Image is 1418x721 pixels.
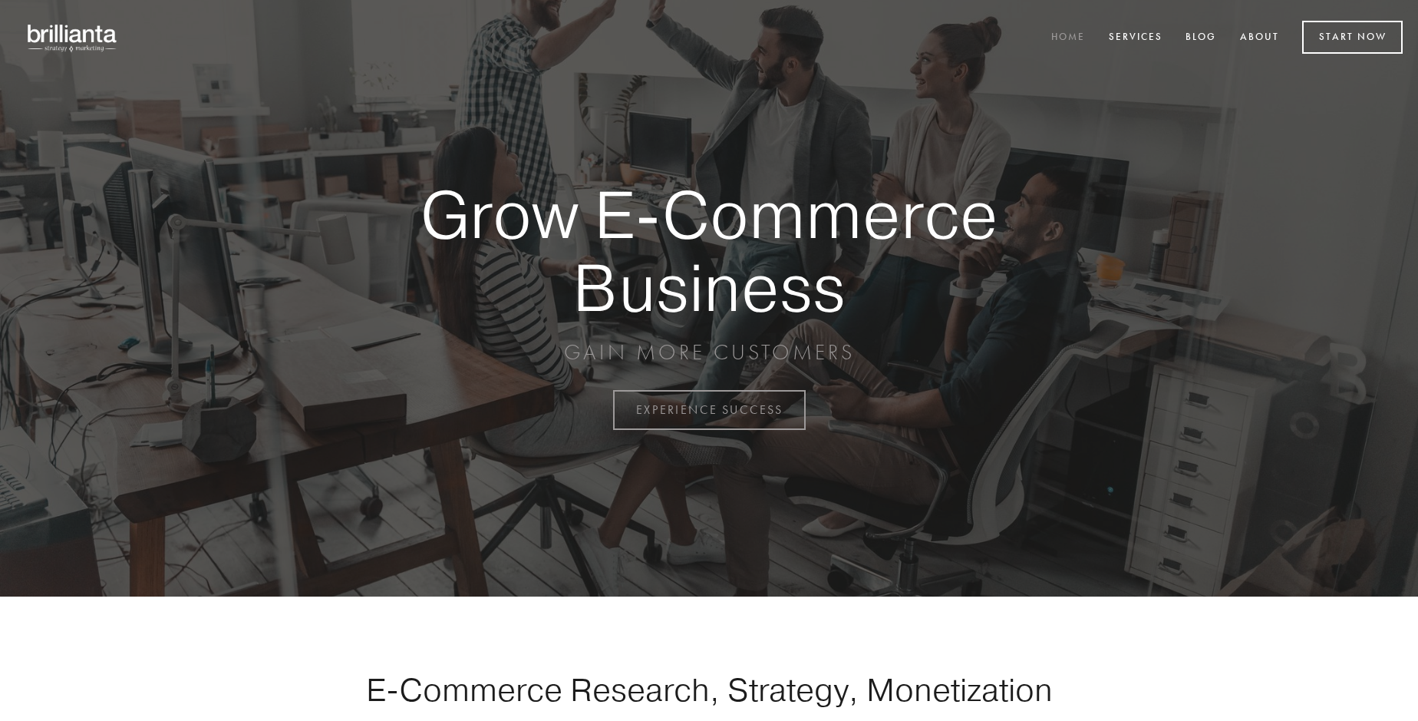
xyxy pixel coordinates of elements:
a: About [1230,25,1289,51]
h1: E-Commerce Research, Strategy, Monetization [318,670,1100,709]
img: brillianta - research, strategy, marketing [15,15,130,60]
p: GAIN MORE CUSTOMERS [367,339,1051,366]
a: Services [1099,25,1172,51]
a: Blog [1176,25,1226,51]
a: EXPERIENCE SUCCESS [613,390,806,430]
a: Home [1041,25,1095,51]
strong: Grow E-Commerce Business [367,178,1051,323]
a: Start Now [1302,21,1403,54]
